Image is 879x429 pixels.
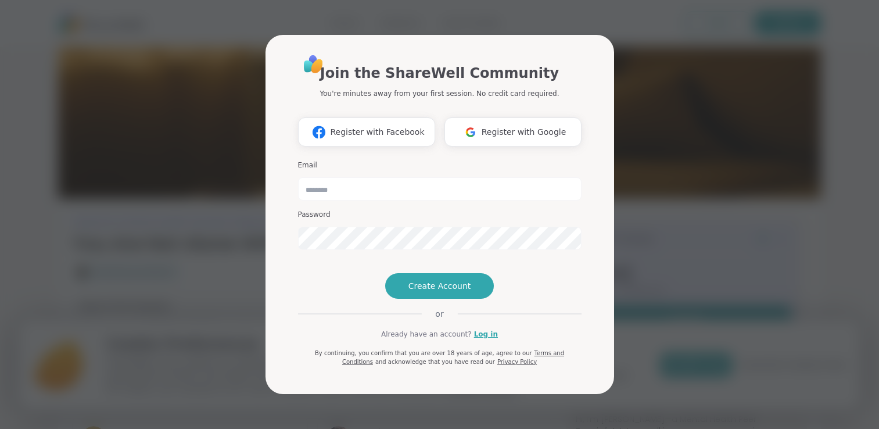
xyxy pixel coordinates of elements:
[320,63,559,84] h1: Join the ShareWell Community
[381,329,472,339] span: Already have an account?
[482,126,566,138] span: Register with Google
[421,308,457,320] span: or
[298,117,435,146] button: Register with Facebook
[298,160,582,170] h3: Email
[330,126,424,138] span: Register with Facebook
[298,210,582,220] h3: Password
[320,88,559,99] p: You're minutes away from your first session. No credit card required.
[460,121,482,143] img: ShareWell Logomark
[300,51,327,77] img: ShareWell Logo
[385,273,494,299] button: Create Account
[308,121,330,143] img: ShareWell Logomark
[408,280,471,292] span: Create Account
[497,359,537,365] a: Privacy Policy
[375,359,495,365] span: and acknowledge that you have read our
[444,117,582,146] button: Register with Google
[474,329,498,339] a: Log in
[342,350,564,365] a: Terms and Conditions
[315,350,532,356] span: By continuing, you confirm that you are over 18 years of age, agree to our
